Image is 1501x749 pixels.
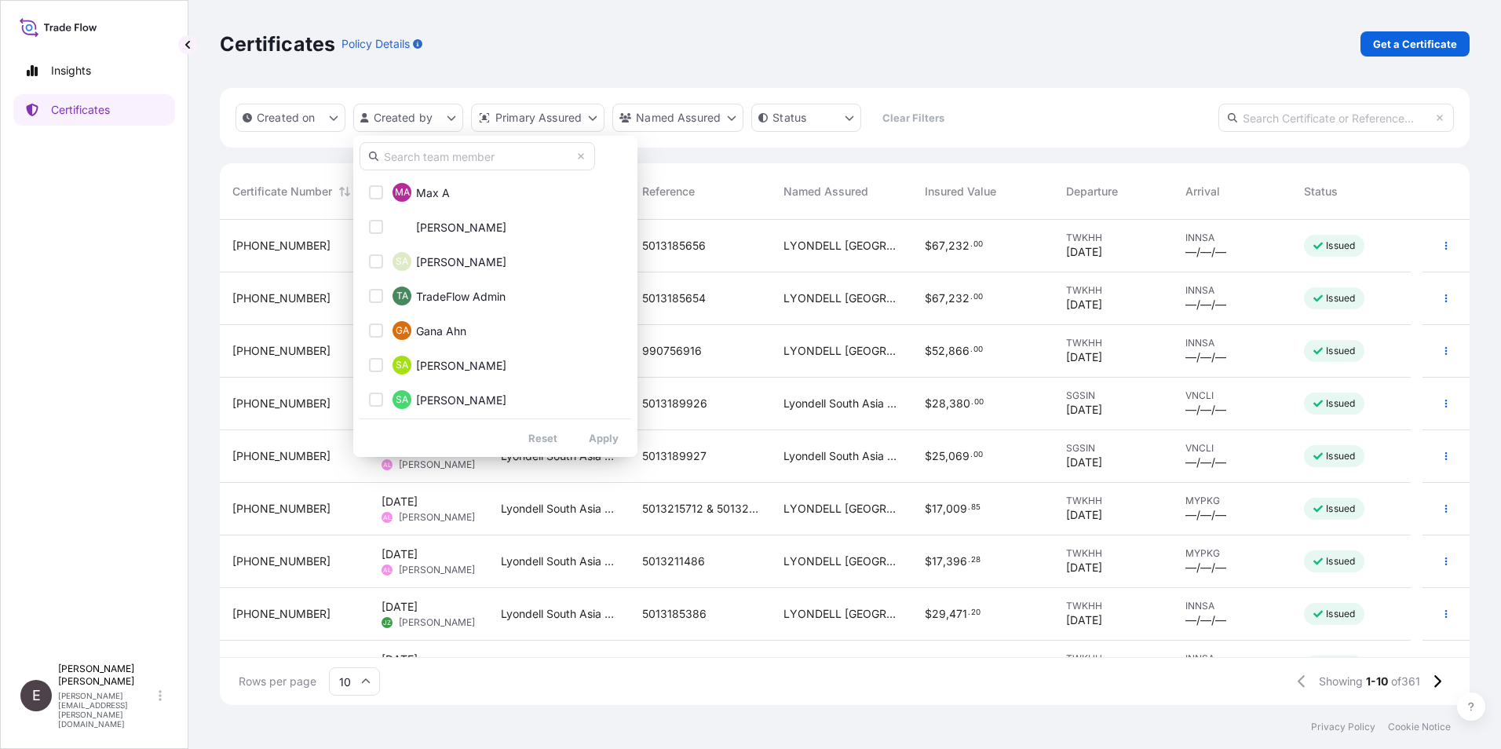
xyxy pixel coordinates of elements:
[360,142,595,170] input: Search team member
[416,323,466,339] span: Gana Ahn
[416,358,506,374] span: [PERSON_NAME]
[516,426,570,451] button: Reset
[589,430,619,446] p: Apply
[360,384,631,415] button: SA[PERSON_NAME]
[396,357,408,373] span: SA
[416,254,506,270] span: [PERSON_NAME]
[360,211,631,243] button: HA[PERSON_NAME]
[395,185,410,200] span: MA
[360,177,631,412] div: Select Option
[396,392,408,407] span: SA
[360,246,631,277] button: SA[PERSON_NAME]
[360,349,631,381] button: SA[PERSON_NAME]
[396,288,408,304] span: TA
[360,280,631,312] button: TATradeFlow Admin
[576,426,631,451] button: Apply
[360,315,631,346] button: GAGana Ahn
[528,430,557,446] p: Reset
[396,254,408,269] span: SA
[360,177,631,208] button: MAMax A
[416,393,506,408] span: [PERSON_NAME]
[416,289,506,305] span: TradeFlow Admin
[353,136,637,457] div: createdBy Filter options
[396,323,409,338] span: GA
[416,220,506,236] span: [PERSON_NAME]
[396,219,409,235] span: HA
[416,185,450,201] span: Max A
